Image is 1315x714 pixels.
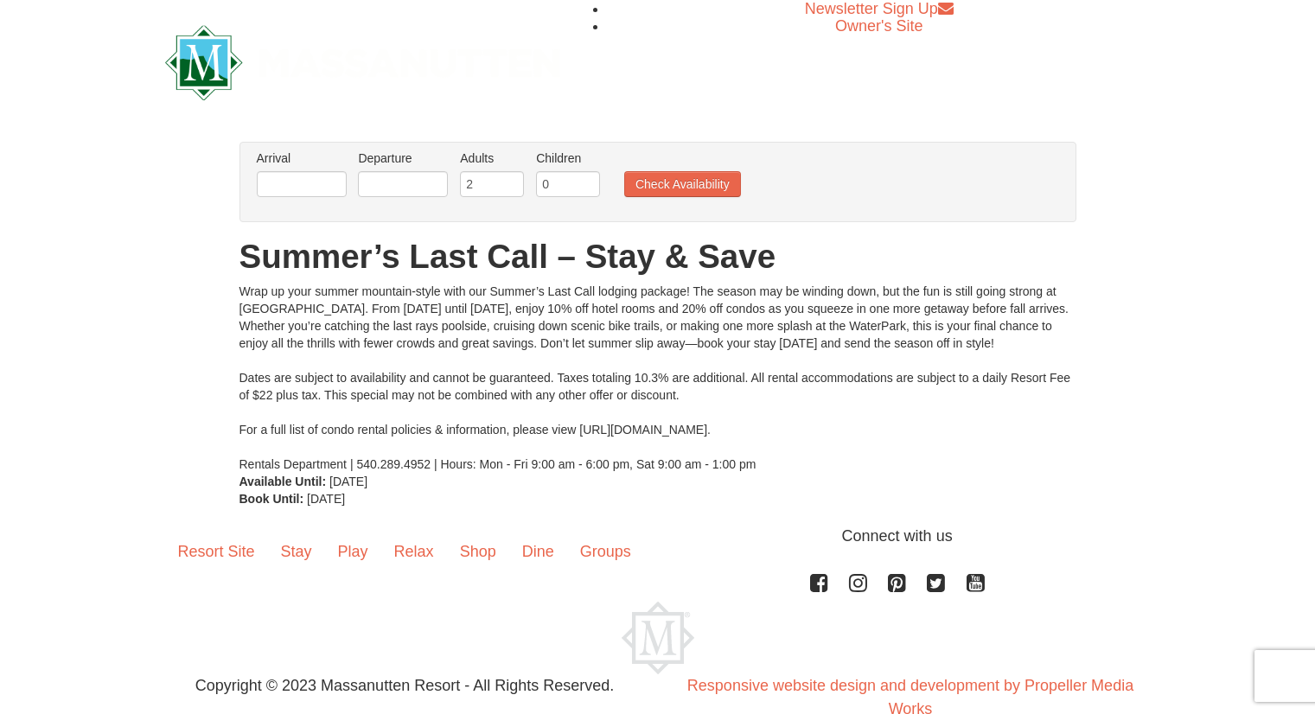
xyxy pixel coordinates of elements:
[165,525,268,578] a: Resort Site
[152,674,658,698] p: Copyright © 2023 Massanutten Resort - All Rights Reserved.
[165,40,561,80] a: Massanutten Resort
[268,525,325,578] a: Stay
[257,150,347,167] label: Arrival
[165,25,561,100] img: Massanutten Resort Logo
[239,475,327,488] strong: Available Until:
[509,525,567,578] a: Dine
[624,171,741,197] button: Check Availability
[381,525,447,578] a: Relax
[447,525,509,578] a: Shop
[307,492,345,506] span: [DATE]
[165,525,1151,548] p: Connect with us
[536,150,600,167] label: Children
[567,525,644,578] a: Groups
[358,150,448,167] label: Departure
[239,239,1076,274] h1: Summer’s Last Call – Stay & Save
[622,602,694,674] img: Massanutten Resort Logo
[239,283,1076,473] div: Wrap up your summer mountain-style with our Summer’s Last Call lodging package! The season may be...
[460,150,524,167] label: Adults
[329,475,367,488] span: [DATE]
[239,492,304,506] strong: Book Until:
[325,525,381,578] a: Play
[835,17,922,35] a: Owner's Site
